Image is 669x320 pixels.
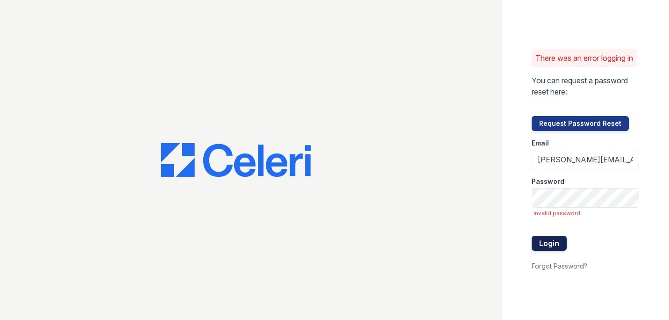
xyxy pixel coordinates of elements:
[534,210,639,217] span: invalid password
[532,236,567,251] button: Login
[532,262,587,270] a: Forgot Password?
[535,52,633,64] p: There was an error logging in
[532,116,629,131] button: Request Password Reset
[532,75,639,97] p: You can request a password reset here:
[532,177,564,186] label: Password
[161,143,311,177] img: CE_Logo_Blue-a8612792a0a2168367f1c8372b55b34899dd931a85d93a1a3d3e32e68fde9ad4.png
[532,138,549,148] label: Email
